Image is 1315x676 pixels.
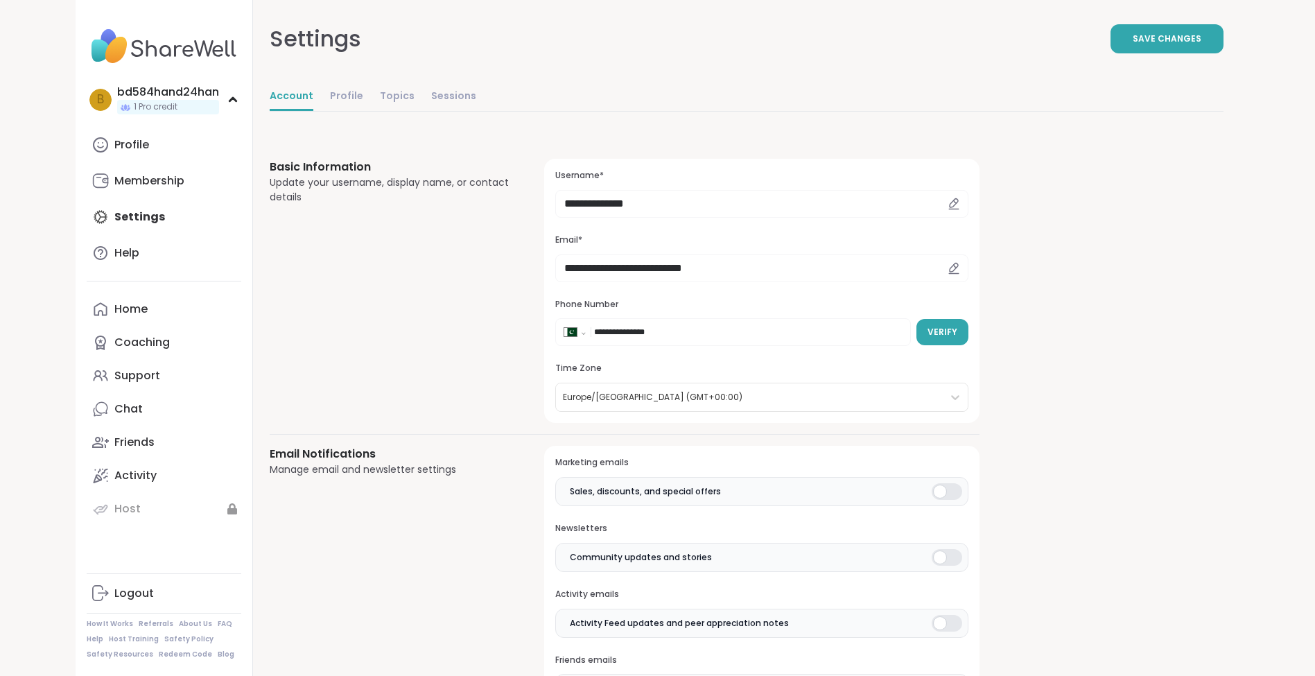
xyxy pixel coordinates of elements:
div: Coaching [114,335,170,350]
button: Save Changes [1111,24,1223,53]
a: Home [87,293,241,326]
span: Verify [928,326,957,338]
a: How It Works [87,619,133,629]
a: About Us [179,619,212,629]
a: Profile [330,83,363,111]
a: Redeem Code [159,650,212,659]
div: Update your username, display name, or contact details [270,175,512,205]
a: Host [87,492,241,526]
a: Logout [87,577,241,610]
a: Sessions [431,83,476,111]
img: ShareWell Nav Logo [87,22,241,71]
h3: Friends emails [555,655,968,666]
a: Blog [218,650,234,659]
h3: Basic Information [270,159,512,175]
a: FAQ [218,619,232,629]
div: Profile [114,137,149,153]
h3: Username* [555,170,968,182]
h3: Marketing emails [555,457,968,469]
h3: Email Notifications [270,446,512,462]
h3: Time Zone [555,363,968,374]
span: b [97,91,104,109]
a: Membership [87,164,241,198]
button: Verify [916,319,968,345]
h3: Newsletters [555,523,968,535]
span: Sales, discounts, and special offers [570,485,721,498]
span: Save Changes [1133,33,1201,45]
div: Home [114,302,148,317]
span: Community updates and stories [570,551,712,564]
div: Friends [114,435,155,450]
div: Logout [114,586,154,601]
span: 1 Pro credit [134,101,177,113]
a: Profile [87,128,241,162]
div: Support [114,368,160,383]
div: Help [114,245,139,261]
div: bd584hand24han [117,85,219,100]
a: Safety Resources [87,650,153,659]
a: Coaching [87,326,241,359]
a: Friends [87,426,241,459]
a: Help [87,634,103,644]
div: Activity [114,468,157,483]
a: Support [87,359,241,392]
div: Host [114,501,141,517]
div: Settings [270,22,361,55]
a: Safety Policy [164,634,214,644]
h3: Email* [555,234,968,246]
h3: Phone Number [555,299,968,311]
a: Help [87,236,241,270]
div: Manage email and newsletter settings [270,462,512,477]
h3: Activity emails [555,589,968,600]
div: Membership [114,173,184,189]
a: Chat [87,392,241,426]
a: Account [270,83,313,111]
a: Host Training [109,634,159,644]
a: Activity [87,459,241,492]
a: Referrals [139,619,173,629]
div: Chat [114,401,143,417]
a: Topics [380,83,415,111]
span: Activity Feed updates and peer appreciation notes [570,617,789,630]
